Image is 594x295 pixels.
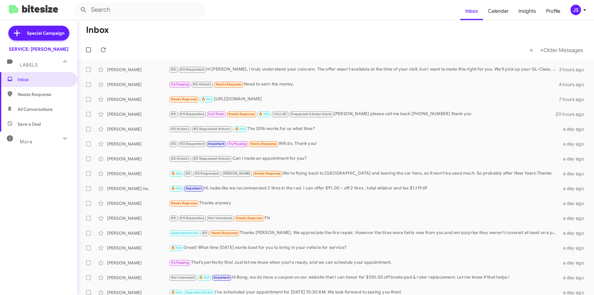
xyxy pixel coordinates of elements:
[216,82,242,86] span: Needs Response
[559,141,589,147] div: a day ago
[195,171,219,176] span: RO Responded
[8,26,69,41] a: Special Campaign
[514,2,541,20] a: Insights
[559,215,589,221] div: a day ago
[18,106,53,112] span: All Conversations
[530,46,533,54] span: «
[559,185,589,192] div: a day ago
[541,2,565,20] a: Profile
[193,82,211,86] span: RO Historic
[180,112,204,116] span: RO Responded
[86,25,109,35] h1: Inbox
[236,216,262,220] span: Needs Response
[559,156,589,162] div: a day ago
[559,260,589,266] div: a day ago
[186,290,213,294] span: Appointment Set
[526,44,587,56] nav: Page navigation example
[171,97,197,101] span: Needs Response
[254,171,281,176] span: Needs Response
[559,275,589,281] div: a day ago
[180,67,204,72] span: RO Responded
[171,112,176,116] span: RO
[228,142,246,146] span: Try Pausing
[107,260,169,266] div: [PERSON_NAME]
[107,111,169,117] div: [PERSON_NAME]
[559,230,589,236] div: a day ago
[251,142,277,146] span: Needs Response
[559,126,589,132] div: a day ago
[228,112,255,116] span: Needs Response
[27,30,64,36] span: Special Campaign
[107,185,169,192] div: [PERSON_NAME] Inc
[570,5,581,15] div: JS
[559,245,589,251] div: a day ago
[9,46,68,52] div: SERVICE: [PERSON_NAME]
[199,275,209,280] span: 🔥 Hot
[208,112,224,116] span: Call Them
[180,142,204,146] span: RO Responded
[107,275,169,281] div: [PERSON_NAME]
[559,96,589,102] div: 7 hours ago
[201,97,212,101] span: 🔥 Hot
[171,82,189,86] span: Try Pausing
[107,141,169,147] div: [PERSON_NAME]
[223,171,251,176] span: [PERSON_NAME]
[107,67,169,73] div: [PERSON_NAME]
[171,216,176,220] span: RO
[20,139,32,145] span: More
[169,259,559,266] div: That’s perfectly fine! Just let me know when you’re ready, and we can schedule your appointment.
[171,127,189,131] span: RO Historic
[169,244,559,251] div: Great! What time [DATE] works best for you to bring in your vehicle for service?
[540,46,544,54] span: »
[107,230,169,236] div: [PERSON_NAME]
[193,127,230,131] span: RO Responded Historic
[565,5,587,15] button: JS
[18,76,70,83] span: Inbox
[169,170,559,177] div: We're flying back to [GEOGRAPHIC_DATA] and leaving the car here, so it won't be used much. So pro...
[171,261,189,265] span: Try Pausing
[107,245,169,251] div: [PERSON_NAME]
[171,171,182,176] span: 🔥 Hot
[171,142,176,146] span: RO
[273,112,287,116] span: CALLED
[107,215,169,221] div: [PERSON_NAME]
[483,2,514,20] span: Calendar
[536,44,587,56] button: Next
[291,112,332,116] span: Requested Advisor Assist
[171,186,182,190] span: 🔥 Hot
[193,157,230,161] span: RO Responded Historic
[171,157,189,161] span: RO Historic
[107,156,169,162] div: [PERSON_NAME]
[107,81,169,88] div: [PERSON_NAME]
[169,81,559,88] div: Need to earn the money.
[169,155,559,162] div: Can I make an appointment for you?
[107,171,169,177] div: [PERSON_NAME]
[171,67,176,72] span: RO
[75,2,205,17] input: Search
[171,201,197,205] span: Needs Response
[18,91,70,98] span: Needs Response
[213,275,230,280] span: Important
[169,185,559,192] div: Hi, looks like we recommended 2 tires in the red. I can offer $91.00 ~ off 2 tires , total w/labo...
[202,231,207,235] span: RO
[169,215,559,222] div: Fix
[169,274,559,281] div: Hi Bong, we do have a coupon on our website that I can honor for $100.00 off brake pad & rotor re...
[169,96,559,103] div: [URL][DOMAIN_NAME]
[186,171,191,176] span: RO
[169,200,559,207] div: Thanks anyway
[208,216,232,220] span: Not-Interested
[107,126,169,132] div: [PERSON_NAME]
[460,2,483,20] a: Inbox
[169,125,559,132] div: The 30th works for us what time?
[18,121,41,127] span: Save a Deal
[559,200,589,206] div: a day ago
[169,66,559,73] div: Hi [PERSON_NAME], I truly understand your concern. The offer wasn’t available at the time of your...
[259,112,269,116] span: 🔥 Hot
[559,67,589,73] div: 3 hours ago
[171,275,195,280] span: Not-Interested
[107,200,169,206] div: [PERSON_NAME]
[169,229,559,236] div: Thanks [PERSON_NAME]. We appreciate the tire repair. However the tires were fairly new from you a...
